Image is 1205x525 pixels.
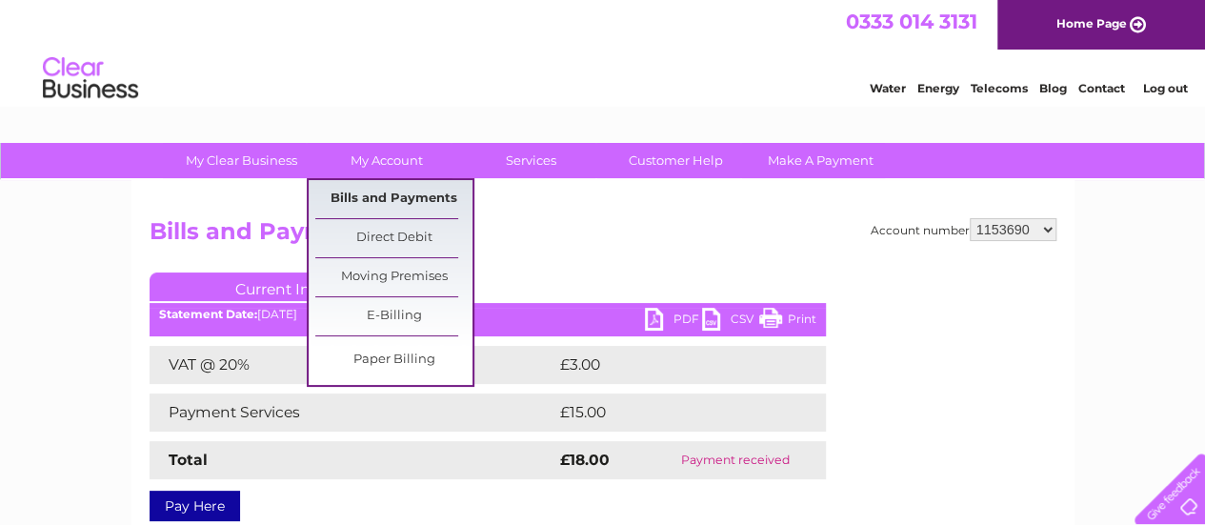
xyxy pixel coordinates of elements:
a: Pay Here [150,491,240,521]
a: Customer Help [597,143,754,178]
a: Log out [1142,81,1187,95]
div: [DATE] [150,308,826,321]
a: Water [870,81,906,95]
div: Account number [871,218,1056,241]
b: Statement Date: [159,307,257,321]
strong: Total [169,451,208,469]
td: Payment received [645,441,825,479]
a: Bills and Payments [315,180,472,218]
a: My Clear Business [163,143,320,178]
a: Current Invoice [150,273,435,301]
a: E-Billing [315,297,472,335]
img: logo.png [42,50,139,108]
a: My Account [308,143,465,178]
a: Direct Debit [315,219,472,257]
a: Paper Billing [315,341,472,379]
strong: £18.00 [560,451,610,469]
a: CSV [702,308,759,335]
a: Telecoms [971,81,1028,95]
td: £3.00 [555,346,782,384]
td: Payment Services [150,394,555,432]
div: Clear Business is a trading name of Verastar Limited (registered in [GEOGRAPHIC_DATA] No. 3667643... [153,10,1054,92]
a: Blog [1039,81,1067,95]
a: Services [452,143,610,178]
a: Energy [917,81,959,95]
a: Contact [1078,81,1125,95]
a: Print [759,308,816,335]
a: 0333 014 3131 [846,10,977,33]
h2: Bills and Payments [150,218,1056,254]
td: VAT @ 20% [150,346,555,384]
td: £15.00 [555,394,786,432]
a: PDF [645,308,702,335]
a: Moving Premises [315,258,472,296]
a: Make A Payment [742,143,899,178]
